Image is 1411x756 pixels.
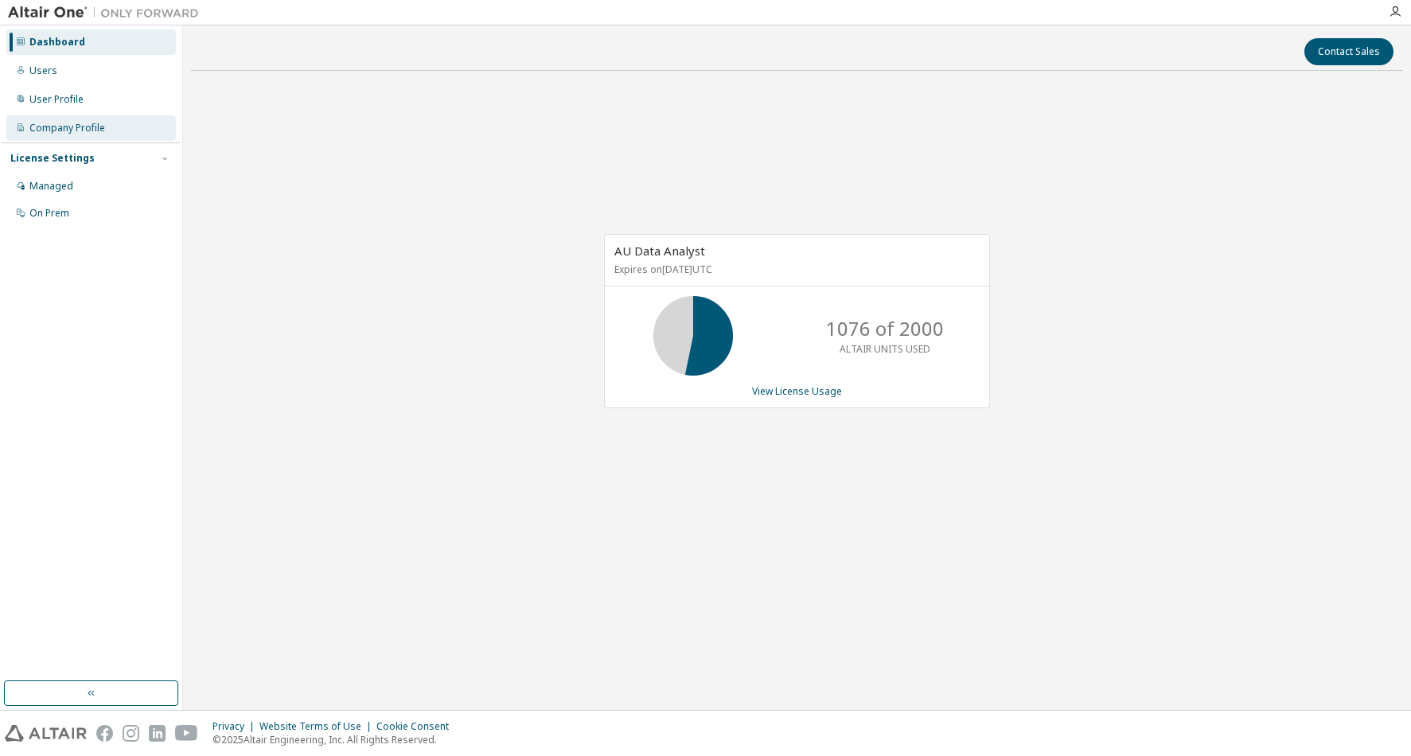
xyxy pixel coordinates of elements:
div: User Profile [29,93,84,106]
img: youtube.svg [175,725,198,742]
img: altair_logo.svg [5,725,87,742]
img: facebook.svg [96,725,113,742]
p: 1076 of 2000 [826,315,944,342]
div: Cookie Consent [376,720,458,733]
div: Privacy [212,720,259,733]
p: © 2025 Altair Engineering, Inc. All Rights Reserved. [212,733,458,746]
div: License Settings [10,152,95,165]
span: AU Data Analyst [614,243,705,259]
div: Website Terms of Use [259,720,376,733]
img: instagram.svg [123,725,139,742]
div: Company Profile [29,122,105,134]
div: Managed [29,180,73,193]
button: Contact Sales [1304,38,1393,65]
img: Altair One [8,5,207,21]
div: Users [29,64,57,77]
div: Dashboard [29,36,85,49]
img: linkedin.svg [149,725,166,742]
div: On Prem [29,207,69,220]
a: View License Usage [752,384,842,398]
p: ALTAIR UNITS USED [840,342,930,356]
p: Expires on [DATE] UTC [614,263,976,276]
